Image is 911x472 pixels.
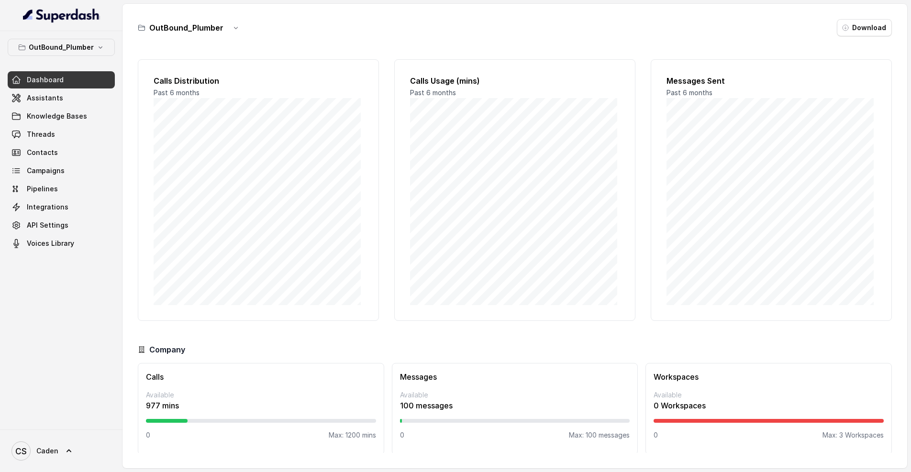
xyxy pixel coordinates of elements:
span: Caden [36,446,58,456]
button: Download [837,19,892,36]
h2: Calls Distribution [154,75,363,87]
p: 0 Workspaces [654,400,884,411]
span: Assistants [27,93,63,103]
h2: Calls Usage (mins) [410,75,620,87]
a: Contacts [8,144,115,161]
p: 977 mins [146,400,376,411]
button: OutBound_Plumber [8,39,115,56]
a: Threads [8,126,115,143]
span: Campaigns [27,166,65,176]
span: Voices Library [27,239,74,248]
p: Max: 100 messages [569,430,630,440]
span: Past 6 months [667,88,712,97]
p: 0 [400,430,404,440]
p: 0 [654,430,658,440]
text: CS [15,446,27,456]
h3: Messages [400,371,630,383]
h3: Workspaces [654,371,884,383]
p: OutBound_Plumber [29,42,94,53]
h3: Company [149,344,185,355]
span: Past 6 months [410,88,456,97]
p: Max: 3 Workspaces [822,430,884,440]
a: Dashboard [8,71,115,88]
span: API Settings [27,220,68,230]
span: Dashboard [27,75,64,85]
h3: OutBound_Plumber [149,22,223,33]
span: Threads [27,130,55,139]
h2: Messages Sent [667,75,876,87]
span: Knowledge Bases [27,111,87,121]
h3: Calls [146,371,376,383]
img: light.svg [23,8,100,23]
p: Available [146,390,376,400]
a: Integrations [8,198,115,216]
a: API Settings [8,217,115,234]
p: Max: 1200 mins [329,430,376,440]
p: 0 [146,430,150,440]
span: Integrations [27,202,68,212]
a: Pipelines [8,180,115,198]
a: Knowledge Bases [8,108,115,125]
a: Caden [8,438,115,464]
span: Pipelines [27,184,58,194]
span: Past 6 months [154,88,200,97]
a: Campaigns [8,162,115,179]
a: Voices Library [8,235,115,252]
a: Assistants [8,89,115,107]
p: Available [654,390,884,400]
p: Available [400,390,630,400]
span: Contacts [27,148,58,157]
p: 100 messages [400,400,630,411]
